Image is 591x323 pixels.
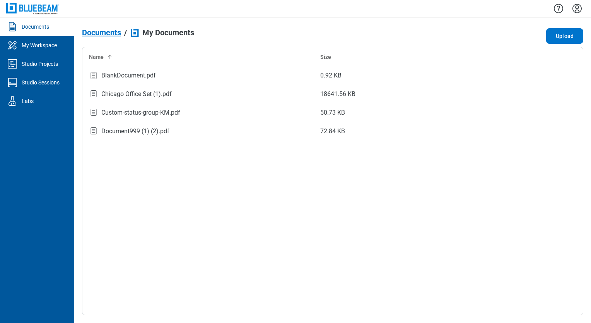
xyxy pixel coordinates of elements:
svg: My Workspace [6,39,19,52]
div: Custom-status-group-KM.pdf [101,108,180,117]
div: / [124,28,127,37]
svg: Labs [6,95,19,107]
div: Chicago Office Set (1).pdf [101,89,172,99]
svg: Documents [6,21,19,33]
div: Studio Projects [22,60,58,68]
div: Name [89,53,308,61]
img: Bluebeam, Inc. [6,3,59,14]
div: BlankDocument.pdf [101,71,156,80]
div: Labs [22,97,34,105]
table: bb-data-table [82,47,583,141]
td: 0.92 KB [314,66,546,85]
div: My Workspace [22,41,57,49]
td: 72.84 KB [314,122,546,141]
div: Size [320,53,540,61]
svg: Studio Sessions [6,76,19,89]
div: Documents [22,23,49,31]
div: Document999 (1) (2).pdf [101,127,169,136]
button: Settings [571,2,583,15]
div: Studio Sessions [22,79,60,86]
button: Upload [546,28,583,44]
td: 18641.56 KB [314,85,546,103]
span: My Documents [142,28,194,37]
td: 50.73 KB [314,103,546,122]
svg: Studio Projects [6,58,19,70]
span: Documents [82,28,121,37]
